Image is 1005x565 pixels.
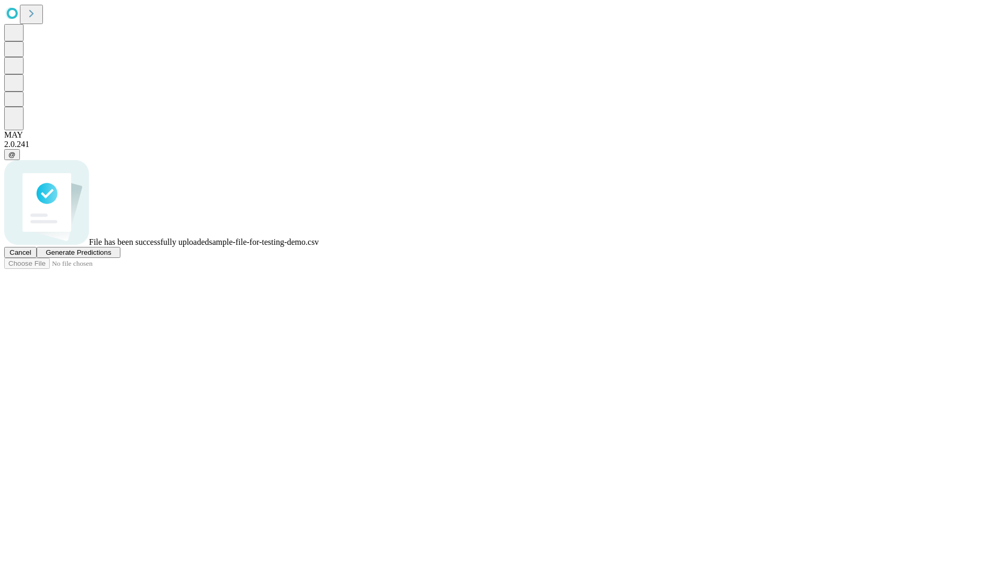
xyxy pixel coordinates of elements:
div: 2.0.241 [4,140,1001,149]
button: Cancel [4,247,37,258]
button: Generate Predictions [37,247,120,258]
span: File has been successfully uploaded [89,238,209,246]
span: sample-file-for-testing-demo.csv [209,238,319,246]
span: Cancel [9,248,31,256]
span: @ [8,151,16,159]
span: Generate Predictions [46,248,111,256]
div: MAY [4,130,1001,140]
button: @ [4,149,20,160]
